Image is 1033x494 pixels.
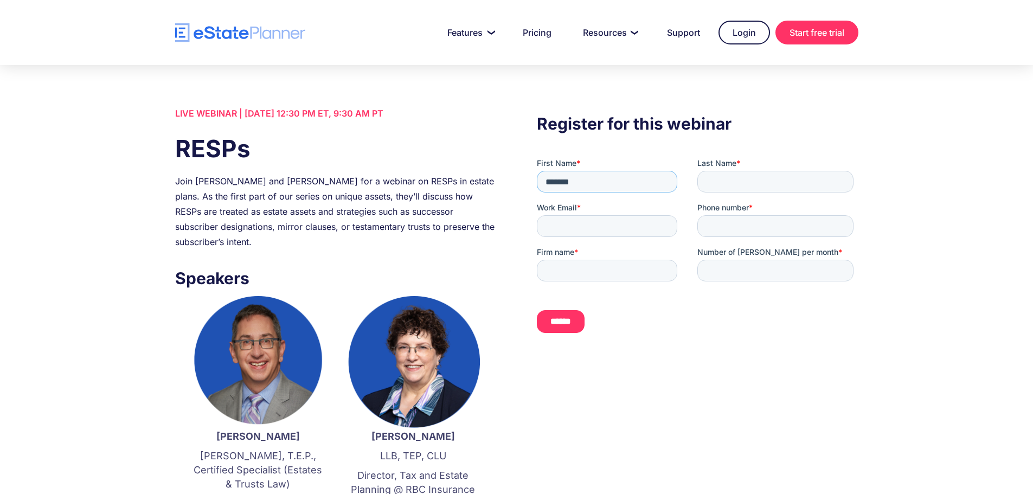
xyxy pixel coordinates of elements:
[175,174,496,249] div: Join [PERSON_NAME] and [PERSON_NAME] for a webinar on RESPs in estate plans. As the first part of...
[175,106,496,121] div: LIVE WEBINAR | [DATE] 12:30 PM ET, 9:30 AM PT
[371,431,455,442] strong: [PERSON_NAME]
[175,266,496,291] h3: Speakers
[347,449,480,463] p: LLB, TEP, CLU
[654,22,713,43] a: Support
[510,22,564,43] a: Pricing
[434,22,504,43] a: Features
[537,111,858,136] h3: Register for this webinar
[175,23,305,42] a: home
[718,21,770,44] a: Login
[775,21,858,44] a: Start free trial
[537,158,858,352] iframe: Form 0
[191,449,325,491] p: [PERSON_NAME], T.E.P., Certified Specialist (Estates & Trusts Law)
[175,132,496,165] h1: RESPs
[570,22,649,43] a: Resources
[216,431,300,442] strong: [PERSON_NAME]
